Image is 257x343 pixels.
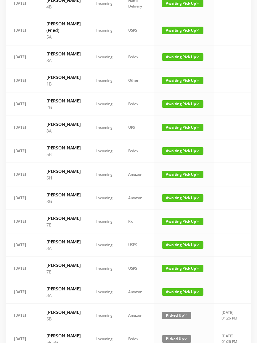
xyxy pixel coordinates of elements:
[88,257,120,280] td: Incoming
[162,335,191,343] span: Picked Up
[162,53,203,61] span: Awaiting Pick Up
[6,163,39,186] td: [DATE]
[162,241,203,249] span: Awaiting Pick Up
[162,27,203,34] span: Awaiting Pick Up
[46,245,81,252] p: 3A
[88,116,120,139] td: Incoming
[120,15,154,45] td: USPS
[46,3,81,10] p: 4B
[120,186,154,210] td: Amazon
[6,116,39,139] td: [DATE]
[46,238,81,245] h6: [PERSON_NAME]
[46,97,81,104] h6: [PERSON_NAME]
[162,312,191,319] span: Picked Up
[46,292,81,299] p: 3A
[46,309,81,315] h6: [PERSON_NAME]
[6,45,39,69] td: [DATE]
[6,233,39,257] td: [DATE]
[46,34,81,40] p: 5A
[46,151,81,158] p: 5B
[184,314,187,317] i: icon: down
[46,315,81,322] p: 6B
[120,257,154,280] td: USPS
[88,69,120,92] td: Incoming
[120,139,154,163] td: Fedex
[196,126,199,129] i: icon: down
[196,149,199,153] i: icon: down
[6,304,39,327] td: [DATE]
[46,168,81,174] h6: [PERSON_NAME]
[196,220,199,223] i: icon: down
[120,92,154,116] td: Fedex
[46,127,81,134] p: 8A
[46,121,81,127] h6: [PERSON_NAME]
[46,268,81,275] p: 7E
[196,243,199,247] i: icon: down
[88,304,120,327] td: Incoming
[196,267,199,270] i: icon: down
[46,144,81,151] h6: [PERSON_NAME]
[120,116,154,139] td: UPS
[184,337,187,340] i: icon: down
[162,218,203,225] span: Awaiting Pick Up
[6,280,39,304] td: [DATE]
[120,45,154,69] td: Fedex
[162,124,203,131] span: Awaiting Pick Up
[120,233,154,257] td: USPS
[46,81,81,87] p: 1B
[46,20,81,34] h6: [PERSON_NAME] (Fried)
[196,196,199,200] i: icon: down
[46,221,81,228] p: 7E
[88,92,120,116] td: Incoming
[46,104,81,111] p: 2G
[120,69,154,92] td: Other
[6,15,39,45] td: [DATE]
[88,45,120,69] td: Incoming
[120,280,154,304] td: Amazon
[196,173,199,176] i: icon: down
[6,210,39,233] td: [DATE]
[46,57,81,64] p: 8A
[46,285,81,292] h6: [PERSON_NAME]
[196,2,199,5] i: icon: down
[6,186,39,210] td: [DATE]
[88,186,120,210] td: Incoming
[6,69,39,92] td: [DATE]
[88,163,120,186] td: Incoming
[162,288,203,296] span: Awaiting Pick Up
[88,139,120,163] td: Incoming
[162,194,203,202] span: Awaiting Pick Up
[162,77,203,84] span: Awaiting Pick Up
[120,163,154,186] td: Amazon
[46,262,81,268] h6: [PERSON_NAME]
[46,198,81,205] p: 8G
[46,74,81,81] h6: [PERSON_NAME]
[162,147,203,155] span: Awaiting Pick Up
[88,15,120,45] td: Incoming
[162,100,203,108] span: Awaiting Pick Up
[88,210,120,233] td: Incoming
[214,304,247,327] td: [DATE] 01:26 PM
[88,280,120,304] td: Incoming
[46,174,81,181] p: 6H
[46,215,81,221] h6: [PERSON_NAME]
[196,102,199,106] i: icon: down
[162,265,203,272] span: Awaiting Pick Up
[46,191,81,198] h6: [PERSON_NAME]
[196,55,199,59] i: icon: down
[120,210,154,233] td: Rx
[196,29,199,32] i: icon: down
[88,233,120,257] td: Incoming
[46,50,81,57] h6: [PERSON_NAME]
[162,171,203,178] span: Awaiting Pick Up
[6,257,39,280] td: [DATE]
[196,290,199,294] i: icon: down
[196,79,199,82] i: icon: down
[46,332,81,339] h6: [PERSON_NAME]
[6,139,39,163] td: [DATE]
[120,304,154,327] td: Amazon
[6,92,39,116] td: [DATE]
